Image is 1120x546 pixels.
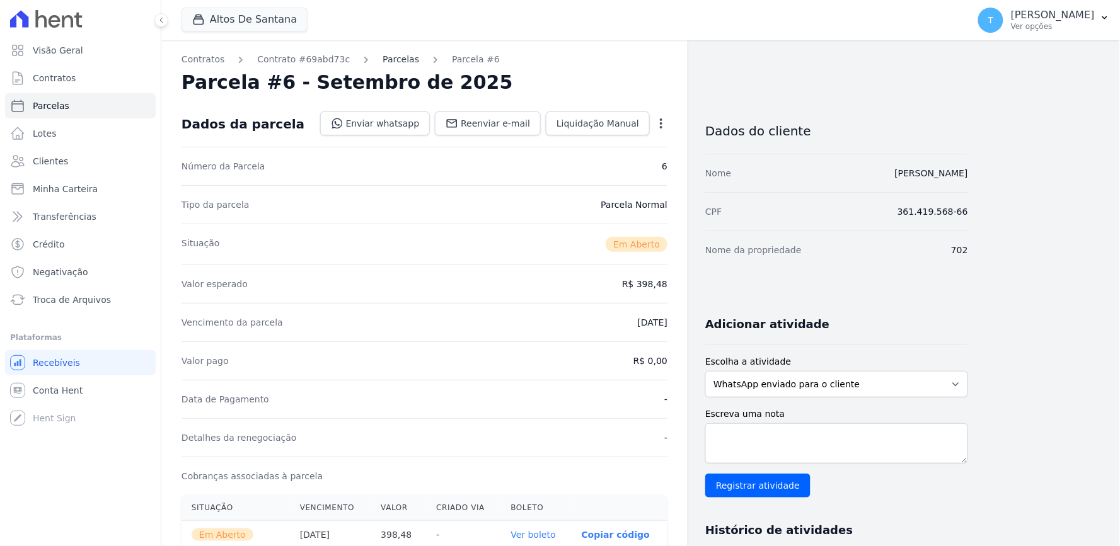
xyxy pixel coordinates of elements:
[33,127,57,140] span: Lotes
[1011,9,1095,21] p: [PERSON_NAME]
[511,530,556,540] a: Ver boleto
[182,117,304,132] div: Dados da parcela
[182,237,220,252] dt: Situação
[5,38,156,63] a: Visão Geral
[705,317,829,332] h3: Adicionar atividade
[5,232,156,257] a: Crédito
[33,44,83,57] span: Visão Geral
[898,205,968,218] dd: 361.419.568-66
[33,238,65,251] span: Crédito
[705,123,968,139] h3: Dados do cliente
[33,293,111,306] span: Troca de Arquivos
[452,53,500,66] a: Parcela #6
[705,407,968,421] label: Escreva uma nota
[664,393,667,406] dd: -
[33,183,98,195] span: Minha Carteira
[5,121,156,146] a: Lotes
[705,355,968,368] label: Escolha a atividade
[33,384,83,397] span: Conta Hent
[5,378,156,403] a: Conta Hent
[182,431,297,444] dt: Detalhes da renegociação
[662,160,667,173] dd: 6
[895,168,968,178] a: [PERSON_NAME]
[182,470,323,482] dt: Cobranças associadas à parcela
[435,111,541,135] a: Reenviar e-mail
[426,495,500,521] th: Criado via
[557,117,639,130] span: Liquidação Manual
[705,244,802,256] dt: Nome da propriedade
[182,198,250,211] dt: Tipo da parcela
[622,278,667,290] dd: R$ 398,48
[461,117,530,130] span: Reenviar e-mail
[383,53,419,66] a: Parcelas
[10,330,151,345] div: Plataformas
[988,16,994,25] span: T
[5,93,156,118] a: Parcelas
[1011,21,1095,31] p: Ver opções
[5,65,156,91] a: Contratos
[633,355,667,367] dd: R$ 0,00
[705,205,722,218] dt: CPF
[5,259,156,285] a: Negativação
[5,204,156,229] a: Transferências
[182,53,224,66] a: Contratos
[290,495,371,521] th: Vencimento
[182,8,308,31] button: Altos De Santana
[582,530,650,540] button: Copiar código
[257,53,350,66] a: Contrato #69abd73c
[705,167,731,179] dt: Nome
[182,393,269,406] dt: Data de Pagamento
[968,3,1120,38] button: T [PERSON_NAME] Ver opções
[320,111,430,135] a: Enviar whatsapp
[182,316,283,329] dt: Vencimento da parcela
[33,155,68,168] span: Clientes
[546,111,650,135] a: Liquidação Manual
[5,149,156,174] a: Clientes
[192,528,253,541] span: Em Aberto
[33,356,80,369] span: Recebíveis
[5,176,156,202] a: Minha Carteira
[33,72,76,84] span: Contratos
[705,523,853,538] h3: Histórico de atividades
[33,100,69,112] span: Parcelas
[182,160,265,173] dt: Número da Parcela
[371,495,426,521] th: Valor
[5,350,156,375] a: Recebíveis
[951,244,968,256] dd: 702
[182,495,290,521] th: Situação
[705,474,811,498] input: Registrar atividade
[182,53,667,66] nav: Breadcrumb
[601,198,667,211] dd: Parcela Normal
[33,266,88,278] span: Negativação
[664,431,667,444] dd: -
[182,355,229,367] dt: Valor pago
[606,237,667,252] span: Em Aberto
[501,495,572,521] th: Boleto
[5,287,156,312] a: Troca de Arquivos
[638,316,667,329] dd: [DATE]
[182,71,513,94] h2: Parcela #6 - Setembro de 2025
[182,278,248,290] dt: Valor esperado
[33,210,96,223] span: Transferências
